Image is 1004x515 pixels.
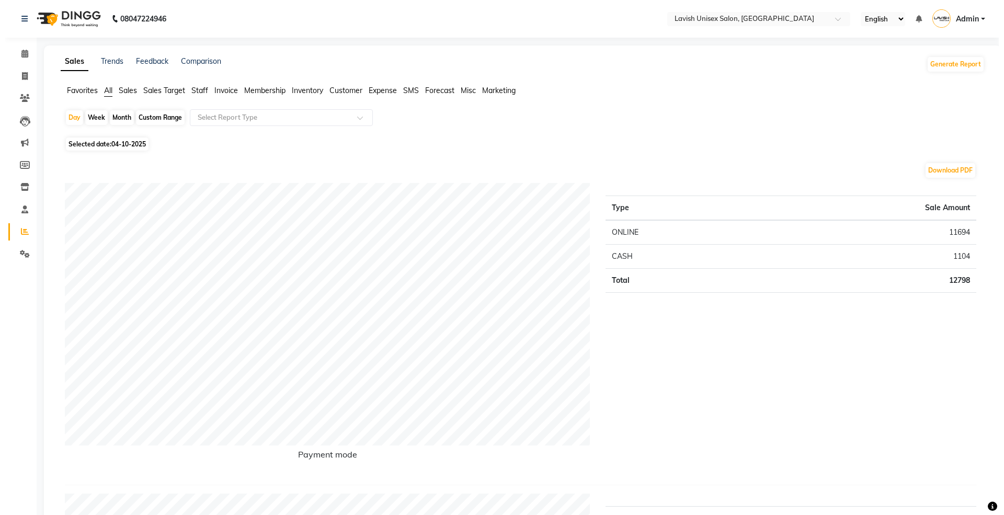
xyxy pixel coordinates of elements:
[239,86,280,95] span: Membership
[920,163,970,178] button: Download PDF
[131,56,163,66] a: Feedback
[60,450,585,464] h6: Payment mode
[922,57,978,72] button: Generate Report
[55,52,83,71] a: Sales
[138,86,180,95] span: Sales Target
[80,110,102,125] div: Week
[106,140,141,148] span: 04-10-2025
[455,86,471,95] span: Misc
[927,9,945,28] img: Admin
[477,86,510,95] span: Marketing
[115,4,161,33] b: 08047224946
[209,86,233,95] span: Invoice
[131,110,179,125] div: Custom Range
[600,196,750,221] th: Type
[398,86,414,95] span: SMS
[951,14,974,25] span: Admin
[751,196,971,221] th: Sale Amount
[176,56,216,66] a: Comparison
[751,220,971,245] td: 11694
[600,269,750,293] td: Total
[105,110,129,125] div: Month
[96,56,118,66] a: Trends
[751,245,971,269] td: 1104
[324,86,357,95] span: Customer
[61,138,143,151] span: Selected date:
[62,86,93,95] span: Favorites
[27,4,98,33] img: logo
[600,220,750,245] td: ONLINE
[420,86,449,95] span: Forecast
[363,86,392,95] span: Expense
[61,110,78,125] div: Day
[186,86,203,95] span: Staff
[99,86,107,95] span: All
[600,245,750,269] td: CASH
[287,86,318,95] span: Inventory
[113,86,132,95] span: Sales
[751,269,971,293] td: 12798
